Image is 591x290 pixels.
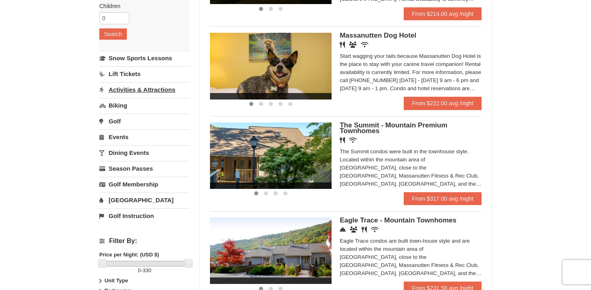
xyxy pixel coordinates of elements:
a: From $222.00 avg /night [404,97,482,110]
button: Search [99,28,127,40]
span: Massanutten Dog Hotel [340,32,416,39]
span: 0 [138,267,141,273]
a: Dining Events [99,145,190,160]
a: From $214.00 avg /night [404,7,482,20]
label: Children [99,2,184,10]
i: Wireless Internet (free) [349,137,357,143]
a: Lift Tickets [99,66,190,81]
i: Wireless Internet (free) [371,226,379,233]
i: Concierge Desk [340,226,346,233]
strong: Price per Night: (USD $) [99,252,159,258]
span: The Summit - Mountain Premium Townhomes [340,121,447,135]
h4: Filter By: [99,237,190,245]
i: Restaurant [362,226,367,233]
div: Start wagging your tails because Massanutten Dog Hotel is the place to stay with your canine trav... [340,52,482,93]
a: Golf Membership [99,177,190,192]
i: Conference Facilities [350,226,358,233]
div: Eagle Trace condos are built town-house style and are located within the mountain area of [GEOGRA... [340,237,482,277]
a: Snow Sports Lessons [99,51,190,66]
span: 330 [143,267,152,273]
a: Activities & Attractions [99,82,190,97]
a: Golf [99,114,190,129]
a: [GEOGRAPHIC_DATA] [99,193,190,207]
i: Wireless Internet (free) [361,42,368,48]
label: - [99,267,190,275]
a: Golf Instruction [99,208,190,223]
span: Eagle Trace - Mountain Townhomes [340,216,456,224]
strong: Unit Type [105,277,128,284]
i: Restaurant [340,137,345,143]
i: Banquet Facilities [349,42,357,48]
i: Restaurant [340,42,345,48]
a: From $317.00 avg /night [404,192,482,205]
a: Events [99,129,190,144]
a: Season Passes [99,161,190,176]
div: The Summit condos were built in the townhouse style. Located within the mountain area of [GEOGRAP... [340,148,482,188]
a: Biking [99,98,190,113]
